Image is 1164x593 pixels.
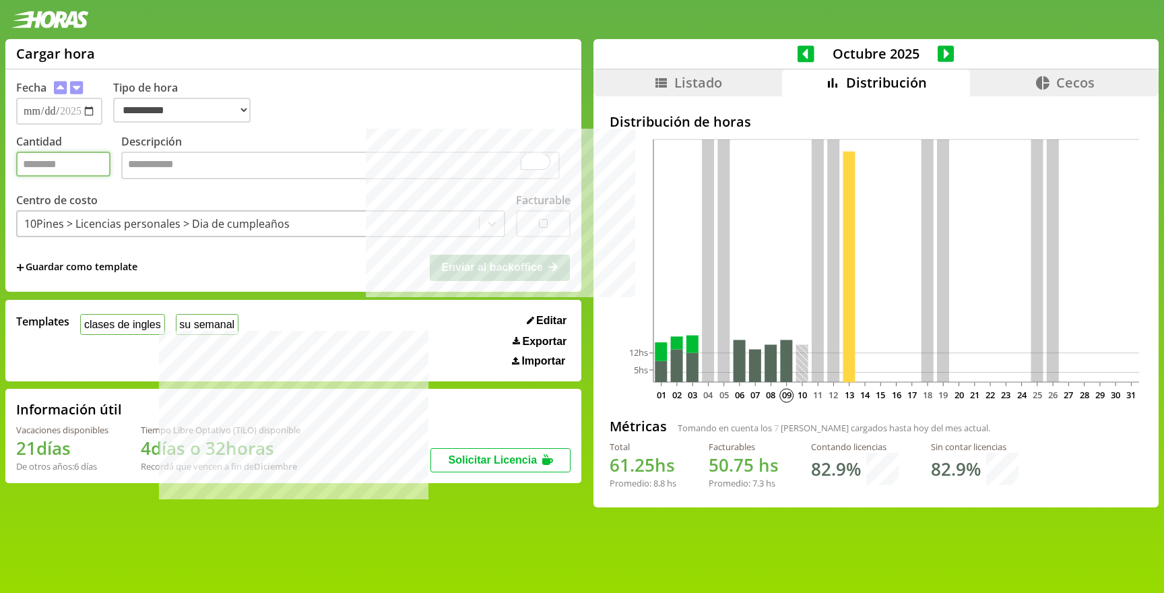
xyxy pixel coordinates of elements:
text: 09 [782,389,791,401]
text: 16 [891,389,901,401]
span: Editar [536,315,567,327]
img: logotipo [11,11,89,28]
span: + [16,260,24,275]
text: 23 [1001,389,1010,401]
text: 14 [860,389,870,401]
text: 12 [829,389,838,401]
span: 50.75 [709,453,754,477]
div: Promedio: hs [610,477,676,489]
text: 24 [1016,389,1027,401]
button: Editar [523,314,571,327]
text: 20 [954,389,963,401]
span: 7 [774,422,779,434]
text: 01 [657,389,666,401]
label: Facturable [516,193,571,208]
span: Cecos [1056,73,1095,92]
text: 30 [1111,389,1120,401]
h1: 82.9 % [811,457,861,481]
text: 25 [1033,389,1042,401]
label: Cantidad [16,134,121,183]
text: 17 [907,389,917,401]
text: 03 [688,389,697,401]
div: Tiempo Libre Optativo (TiLO) disponible [141,424,300,436]
div: Facturables [709,441,779,453]
label: Descripción [121,134,571,183]
label: Centro de costo [16,193,98,208]
button: Solicitar Licencia [430,448,571,472]
text: 11 [813,389,822,401]
span: Octubre 2025 [814,44,938,63]
span: Importar [521,355,565,367]
select: Tipo de hora [113,98,251,123]
label: Tipo de hora [113,80,261,125]
div: De otros años: 6 días [16,460,108,472]
h1: 21 días [16,436,108,460]
input: Cantidad [16,152,110,177]
text: 13 [845,389,854,401]
text: 18 [923,389,932,401]
text: 10 [798,389,807,401]
span: Templates [16,314,69,329]
h1: 82.9 % [931,457,981,481]
tspan: 5hs [634,364,648,376]
text: 29 [1095,389,1105,401]
div: Contando licencias [811,441,899,453]
text: 15 [876,389,885,401]
h2: Información útil [16,400,122,418]
button: clases de ingles [80,314,164,335]
button: Exportar [509,335,571,348]
b: Diciembre [254,460,297,472]
h2: Métricas [610,417,667,435]
text: 07 [750,389,760,401]
text: 26 [1048,389,1058,401]
tspan: 12hs [629,347,648,359]
button: su semanal [176,314,238,335]
text: 06 [735,389,744,401]
span: +Guardar como template [16,260,137,275]
text: 05 [719,389,729,401]
text: 04 [703,389,713,401]
span: 61.25 [610,453,655,477]
h1: Cargar hora [16,44,95,63]
text: 31 [1126,389,1136,401]
h1: 4 días o 32 horas [141,436,300,460]
text: 08 [766,389,775,401]
text: 19 [938,389,948,401]
span: Solicitar Licencia [448,454,537,466]
h1: hs [709,453,779,477]
text: 22 [985,389,995,401]
span: 7.3 [752,477,764,489]
div: Total [610,441,676,453]
span: Distribución [846,73,927,92]
div: Promedio: hs [709,477,779,489]
text: 28 [1079,389,1089,401]
label: Fecha [16,80,46,95]
span: Tomando en cuenta los [PERSON_NAME] cargados hasta hoy del mes actual. [678,422,990,434]
textarea: To enrich screen reader interactions, please activate Accessibility in Grammarly extension settings [121,152,560,180]
text: 02 [672,389,682,401]
span: Listado [674,73,722,92]
div: Vacaciones disponibles [16,424,108,436]
div: Recordá que vencen a fin de [141,460,300,472]
text: 27 [1064,389,1073,401]
div: Sin contar licencias [931,441,1019,453]
span: 8.8 [653,477,665,489]
h1: hs [610,453,676,477]
span: Exportar [523,336,567,348]
text: 21 [970,389,979,401]
div: 10Pines > Licencias personales > Dia de cumpleaños [24,216,290,231]
h2: Distribución de horas [610,113,1142,131]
